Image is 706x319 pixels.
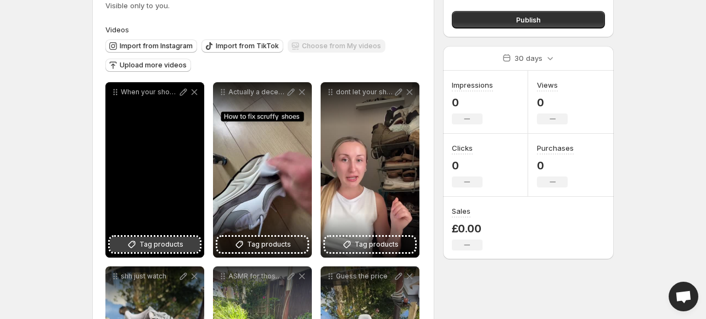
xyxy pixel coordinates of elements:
[669,282,698,311] div: Open chat
[321,82,419,258] div: dont let your shoes stink out your houseTag products
[213,82,312,258] div: Actually a decent product fyp joinery apprenticeTag products
[139,239,183,250] span: Tag products
[201,39,283,53] button: Import from TikTok
[537,96,568,109] p: 0
[537,143,574,153] h3: Purchases
[452,11,605,29] button: Publish
[452,206,470,217] h3: Sales
[516,14,541,25] span: Publish
[121,88,178,96] p: When your shoes smell like cheese Call for help
[105,1,170,10] span: Visible only to you.
[355,239,399,250] span: Tag products
[537,159,574,172] p: 0
[105,25,129,34] span: Videos
[217,237,307,252] button: Tag products
[120,42,193,50] span: Import from Instagram
[537,79,558,90] h3: Views
[325,237,415,252] button: Tag products
[514,53,542,64] p: 30 days
[336,88,393,96] p: dont let your shoes stink out your house
[452,79,493,90] h3: Impressions
[105,82,204,258] div: When your shoes smell like cheese Call for helpTag products
[105,39,197,53] button: Import from Instagram
[110,237,200,252] button: Tag products
[336,272,393,281] p: Guess the price
[247,239,291,250] span: Tag products
[120,61,187,70] span: Upload more videos
[105,59,191,72] button: Upload more videos
[228,272,285,281] p: ASMR for those shoe cleaning freaks
[216,42,279,50] span: Import from TikTok
[452,159,483,172] p: 0
[452,143,473,153] h3: Clicks
[121,272,178,281] p: shh just watch
[228,88,285,96] p: Actually a decent product fyp joinery apprentice
[452,222,483,235] p: £0.00
[452,96,493,109] p: 0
